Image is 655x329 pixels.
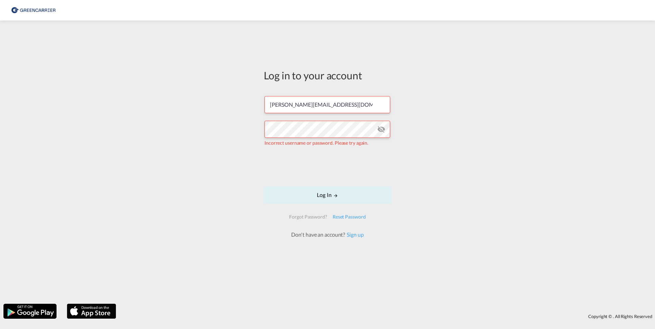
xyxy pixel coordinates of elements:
div: Log in to your account [264,68,391,82]
img: apple.png [66,303,117,319]
img: 8cf206808afe11efa76fcd1e3d746489.png [10,3,57,18]
div: Forgot Password? [286,211,330,223]
img: google.png [3,303,57,319]
iframe: reCAPTCHA [275,153,380,180]
span: Incorrect username or password. Please try again. [264,140,368,146]
md-icon: icon-eye-off [377,125,385,133]
a: Sign up [345,231,363,238]
div: Copyright © . All Rights Reserved [120,311,655,322]
button: LOGIN [264,186,391,203]
div: Don't have an account? [284,231,371,238]
div: Reset Password [330,211,369,223]
input: Enter email/phone number [264,96,390,113]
